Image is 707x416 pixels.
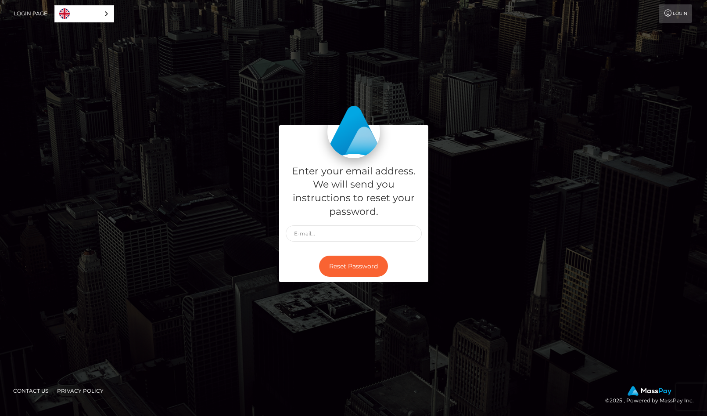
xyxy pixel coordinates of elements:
div: © 2025 , Powered by MassPay Inc. [605,386,700,405]
a: English [55,6,114,22]
a: Contact Us [10,384,52,398]
div: Language [54,5,114,22]
input: E-mail... [286,225,422,242]
img: MassPay [628,386,671,396]
aside: Language selected: English [54,5,114,22]
a: Login [659,4,692,23]
img: MassPay Login [327,105,380,158]
h5: Enter your email address. We will send you instructions to reset your password. [286,165,422,219]
a: Privacy Policy [54,384,107,398]
button: Reset Password [319,256,388,277]
a: Login Page [14,4,47,23]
